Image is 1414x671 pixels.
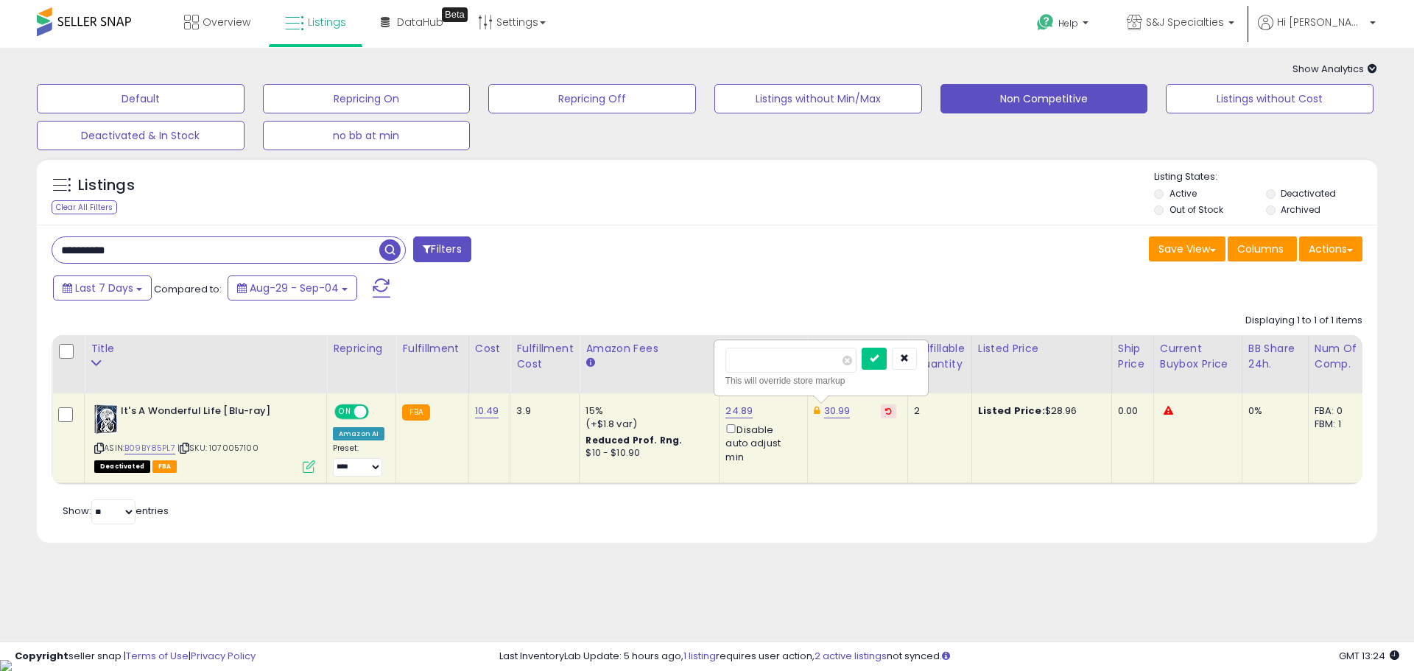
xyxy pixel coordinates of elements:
[126,649,189,663] a: Terms of Use
[37,84,245,113] button: Default
[203,15,250,29] span: Overview
[585,404,708,418] div: 15%
[1149,236,1225,261] button: Save View
[1315,418,1363,431] div: FBM: 1
[1299,236,1362,261] button: Actions
[725,421,796,464] div: Disable auto adjust min
[1277,15,1365,29] span: Hi [PERSON_NAME]
[978,404,1100,418] div: $28.96
[63,504,169,518] span: Show: entries
[516,341,573,372] div: Fulfillment Cost
[250,281,339,295] span: Aug-29 - Sep-04
[585,447,708,460] div: $10 - $10.90
[1281,187,1336,200] label: Deactivated
[940,84,1148,113] button: Non Competitive
[1169,187,1197,200] label: Active
[75,281,133,295] span: Last 7 Days
[94,460,150,473] span: All listings that are unavailable for purchase on Amazon for any reason other than out-of-stock
[191,649,256,663] a: Privacy Policy
[683,649,716,663] a: 1 listing
[78,175,135,196] h5: Listings
[1292,62,1377,76] span: Show Analytics
[475,404,499,418] a: 10.49
[1169,203,1223,216] label: Out of Stock
[1154,170,1376,184] p: Listing States:
[824,404,851,418] a: 30.99
[1058,17,1078,29] span: Help
[1036,13,1055,32] i: Get Help
[499,650,1399,664] div: Last InventoryLab Update: 5 hours ago, requires user action, not synced.
[1248,341,1302,372] div: BB Share 24h.
[585,341,713,356] div: Amazon Fees
[336,406,354,418] span: ON
[402,404,429,421] small: FBA
[1281,203,1320,216] label: Archived
[152,460,177,473] span: FBA
[978,404,1045,418] b: Listed Price:
[725,373,917,388] div: This will override store markup
[585,434,682,446] b: Reduced Prof. Rng.
[15,650,256,664] div: seller snap | |
[475,341,504,356] div: Cost
[94,404,117,434] img: 51heoisk61L._SL40_.jpg
[1258,15,1376,48] a: Hi [PERSON_NAME]
[263,84,471,113] button: Repricing On
[1118,404,1142,418] div: 0.00
[1118,341,1147,372] div: Ship Price
[91,341,320,356] div: Title
[585,356,594,370] small: Amazon Fees.
[397,15,443,29] span: DataHub
[714,84,922,113] button: Listings without Min/Max
[37,121,245,150] button: Deactivated & In Stock
[914,404,960,418] div: 2
[1339,649,1399,663] span: 2025-09-13 13:24 GMT
[52,200,117,214] div: Clear All Filters
[263,121,471,150] button: no bb at min
[333,341,390,356] div: Repricing
[367,406,390,418] span: OFF
[94,404,315,471] div: ASIN:
[585,418,708,431] div: (+$1.8 var)
[442,7,468,22] div: Tooltip anchor
[488,84,696,113] button: Repricing Off
[1025,2,1103,48] a: Help
[516,404,568,418] div: 3.9
[177,442,258,454] span: | SKU: 1070057100
[978,341,1105,356] div: Listed Price
[402,341,462,356] div: Fulfillment
[1237,242,1284,256] span: Columns
[725,404,753,418] a: 24.89
[1315,404,1363,418] div: FBA: 0
[228,275,357,301] button: Aug-29 - Sep-04
[1228,236,1297,261] button: Columns
[15,649,68,663] strong: Copyright
[124,442,175,454] a: B09BY85PL7
[154,282,222,296] span: Compared to:
[333,443,384,477] div: Preset:
[1160,341,1236,372] div: Current Buybox Price
[1245,314,1362,328] div: Displaying 1 to 1 of 1 items
[413,236,471,262] button: Filters
[1146,15,1224,29] span: S&J Specialties
[121,404,300,422] b: It's A Wonderful Life [Blu-ray]
[815,649,887,663] a: 2 active listings
[914,341,965,372] div: Fulfillable Quantity
[53,275,152,301] button: Last 7 Days
[333,427,384,440] div: Amazon AI
[1315,341,1368,372] div: Num of Comp.
[308,15,346,29] span: Listings
[1248,404,1297,418] div: 0%
[1166,84,1373,113] button: Listings without Cost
